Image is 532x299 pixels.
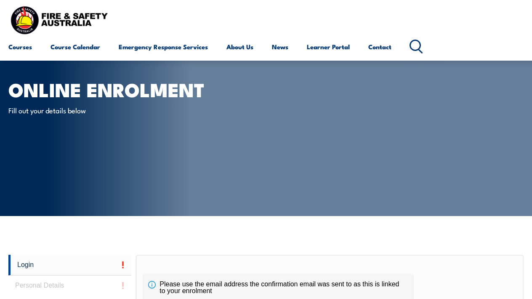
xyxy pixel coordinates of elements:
a: Learner Portal [307,37,350,57]
a: Contact [368,37,391,57]
a: Emergency Response Services [119,37,208,57]
h1: Online Enrolment [8,81,216,97]
a: About Us [226,37,253,57]
a: Course Calendar [51,37,100,57]
a: Courses [8,37,32,57]
a: News [272,37,288,57]
a: Login [8,255,131,275]
p: Fill out your details below [8,105,162,115]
